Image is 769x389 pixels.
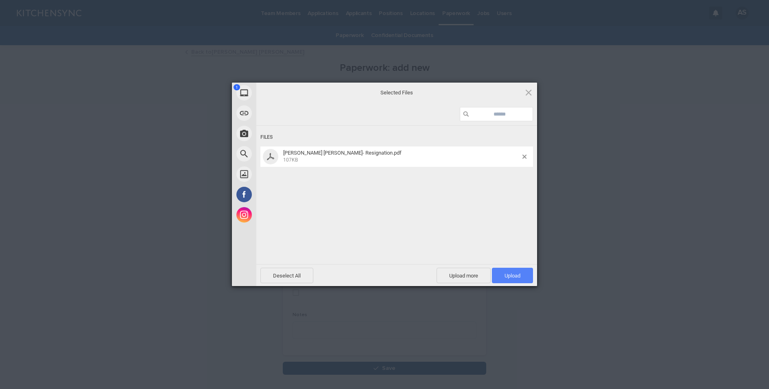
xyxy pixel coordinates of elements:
[232,144,330,164] div: Web Search
[232,83,330,103] div: My Device
[492,268,533,283] span: Upload
[524,88,533,97] span: Click here or hit ESC to close picker
[283,150,402,156] span: [PERSON_NAME] [PERSON_NAME]- Resignation.pdf
[232,103,330,123] div: Link (URL)
[234,84,240,90] span: 1
[232,205,330,225] div: Instagram
[260,130,533,145] div: Files
[232,164,330,184] div: Unsplash
[260,268,313,283] span: Deselect All
[232,123,330,144] div: Take Photo
[315,89,478,96] span: Selected Files
[232,184,330,205] div: Facebook
[505,273,520,279] span: Upload
[281,150,522,163] span: Sophie Diamond Trentin- Resignation.pdf
[283,157,298,163] span: 107KB
[437,268,491,283] span: Upload more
